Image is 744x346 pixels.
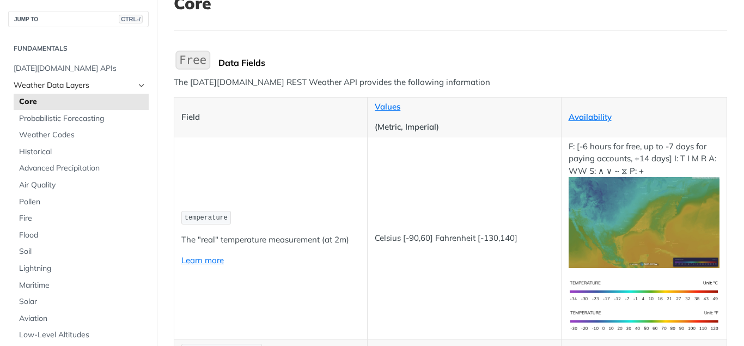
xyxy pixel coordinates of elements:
a: Advanced Precipitation [14,160,149,177]
a: Core [14,94,149,110]
a: Aviation [14,311,149,327]
span: Lightning [19,263,146,274]
p: The [DATE][DOMAIN_NAME] REST Weather API provides the following information [174,76,727,89]
span: Aviation [19,313,146,324]
span: Probabilistic Forecasting [19,113,146,124]
a: Weather Codes [14,127,149,143]
a: Learn more [181,255,224,265]
a: Maritime [14,277,149,294]
button: Hide subpages for Weather Data Layers [137,81,146,90]
a: Pollen [14,194,149,210]
span: temperature [185,214,228,222]
a: Values [375,101,400,112]
span: Expand image [569,315,720,325]
span: Fire [19,213,146,224]
p: F: [-6 hours for free, up to -7 days for paying accounts, +14 days] I: T I M R A: WW S: ∧ ∨ ~ ⧖ P: + [569,141,720,268]
p: Celsius [-90,60] Fahrenheit [-130,140] [375,232,553,245]
a: Lightning [14,260,149,277]
a: Air Quality [14,177,149,193]
a: Availability [569,112,612,122]
a: Probabilistic Forecasting [14,111,149,127]
span: Maritime [19,280,146,291]
p: (Metric, Imperial) [375,121,553,133]
span: Advanced Precipitation [19,163,146,174]
span: Weather Data Layers [14,80,135,91]
span: Air Quality [19,180,146,191]
div: Data Fields [218,57,727,68]
button: JUMP TOCTRL-/ [8,11,149,27]
span: Weather Codes [19,130,146,141]
span: [DATE][DOMAIN_NAME] APIs [14,63,146,74]
a: Historical [14,144,149,160]
span: Low-Level Altitudes [19,330,146,341]
a: Solar [14,294,149,310]
span: Pollen [19,197,146,208]
span: Expand image [569,285,720,295]
a: Weather Data LayersHide subpages for Weather Data Layers [8,77,149,94]
span: Expand image [569,216,720,227]
p: The "real" temperature measurement (at 2m) [181,234,360,246]
a: Fire [14,210,149,227]
a: Flood [14,227,149,244]
a: Soil [14,244,149,260]
span: Soil [19,246,146,257]
h2: Fundamentals [8,44,149,53]
span: Solar [19,296,146,307]
p: Field [181,111,360,124]
span: Historical [19,147,146,157]
span: Core [19,96,146,107]
span: CTRL-/ [119,15,143,23]
span: Flood [19,230,146,241]
a: Low-Level Altitudes [14,327,149,343]
a: [DATE][DOMAIN_NAME] APIs [8,60,149,77]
